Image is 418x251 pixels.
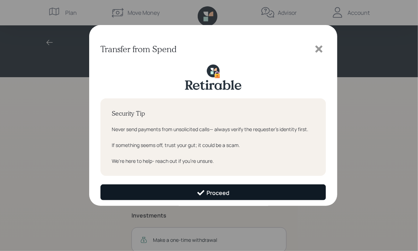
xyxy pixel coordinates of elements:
[197,189,229,197] div: Proceed
[112,141,315,149] div: If something seems off, trust your gut; it could be a scam.
[112,110,315,117] h4: Security Tip
[112,157,315,165] div: We're here to help- reach out if you're unsure.
[112,125,315,133] div: Never send payments from unsolicited calls— always verify the requester's identity first.
[100,184,326,200] button: Proceed
[185,65,241,90] img: retirable-security-lock
[100,44,177,54] h3: Transfer from Spend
